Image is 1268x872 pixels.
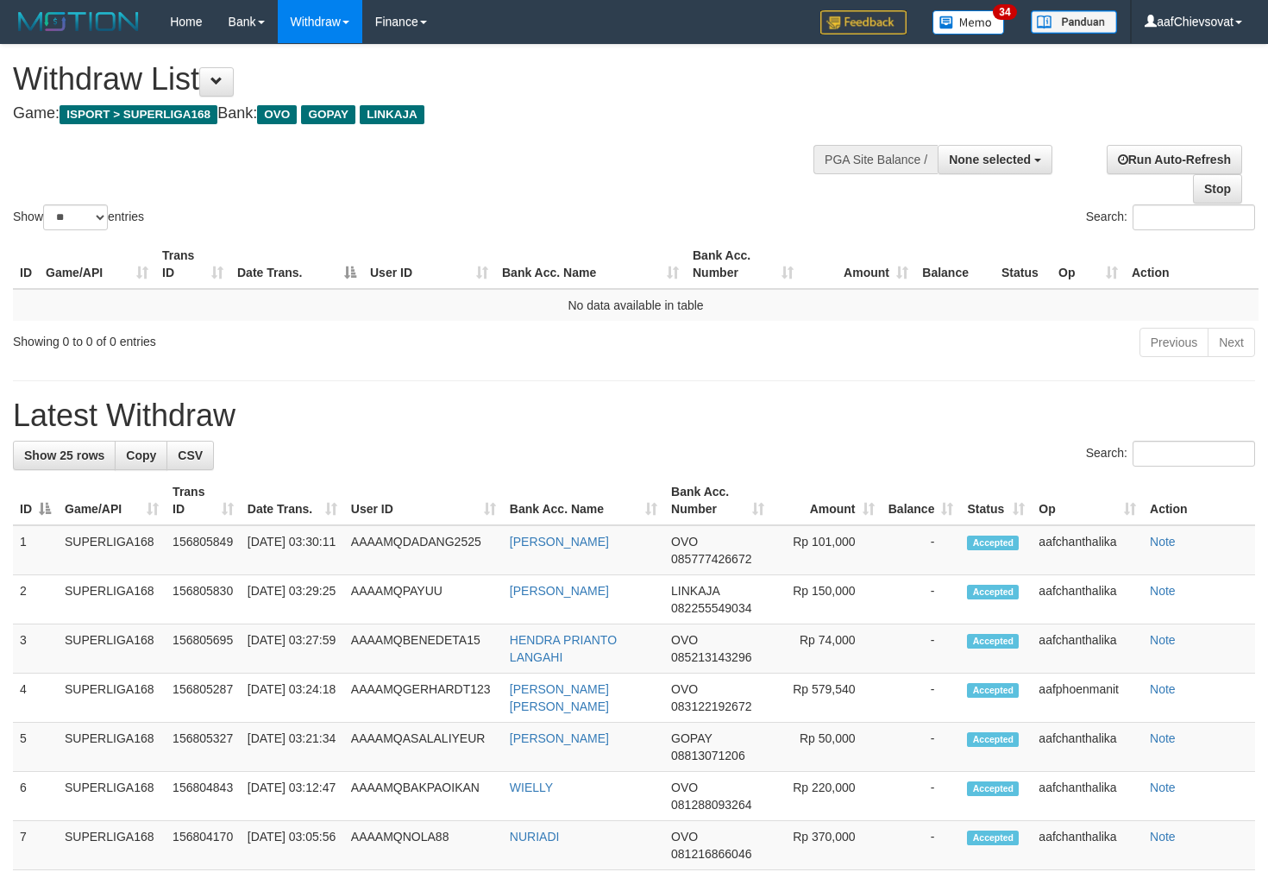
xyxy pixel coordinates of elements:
[13,525,58,575] td: 1
[1032,525,1143,575] td: aafchanthalika
[510,781,553,794] a: WIELLY
[1133,441,1255,467] input: Search:
[503,476,664,525] th: Bank Acc. Name: activate to sort column ascending
[671,650,751,664] span: Copy 085213143296 to clipboard
[882,624,961,674] td: -
[1150,535,1176,549] a: Note
[257,105,297,124] span: OVO
[13,398,1255,433] h1: Latest Withdraw
[949,153,1031,166] span: None selected
[510,584,609,598] a: [PERSON_NAME]
[671,847,751,861] span: Copy 081216866046 to clipboard
[360,105,424,124] span: LINKAJA
[915,240,995,289] th: Balance
[241,674,344,723] td: [DATE] 03:24:18
[1143,476,1255,525] th: Action
[967,634,1019,649] span: Accepted
[241,624,344,674] td: [DATE] 03:27:59
[344,624,503,674] td: AAAAMQBENEDETA15
[13,326,516,350] div: Showing 0 to 0 of 0 entries
[671,535,698,549] span: OVO
[13,9,144,35] img: MOTION_logo.png
[1150,781,1176,794] a: Note
[671,601,751,615] span: Copy 082255549034 to clipboard
[166,723,241,772] td: 156805327
[60,105,217,124] span: ISPORT > SUPERLIGA168
[301,105,355,124] span: GOPAY
[1032,723,1143,772] td: aafchanthalika
[58,575,166,624] td: SUPERLIGA168
[166,525,241,575] td: 156805849
[39,240,155,289] th: Game/API: activate to sort column ascending
[344,525,503,575] td: AAAAMQDADANG2525
[1032,674,1143,723] td: aafphoenmanit
[882,476,961,525] th: Balance: activate to sort column ascending
[1150,584,1176,598] a: Note
[344,821,503,870] td: AAAAMQNOLA88
[166,575,241,624] td: 156805830
[1208,328,1255,357] a: Next
[771,575,882,624] td: Rp 150,000
[363,240,495,289] th: User ID: activate to sort column ascending
[241,821,344,870] td: [DATE] 03:05:56
[510,535,609,549] a: [PERSON_NAME]
[58,624,166,674] td: SUPERLIGA168
[1150,830,1176,844] a: Note
[993,4,1016,20] span: 34
[671,781,698,794] span: OVO
[510,633,617,664] a: HENDRA PRIANTO LANGAHI
[13,476,58,525] th: ID: activate to sort column descending
[671,830,698,844] span: OVO
[13,441,116,470] a: Show 25 rows
[671,584,719,598] span: LINKAJA
[882,674,961,723] td: -
[58,772,166,821] td: SUPERLIGA168
[1139,328,1208,357] a: Previous
[771,624,882,674] td: Rp 74,000
[166,624,241,674] td: 156805695
[671,749,745,762] span: Copy 08813071206 to clipboard
[771,674,882,723] td: Rp 579,540
[510,731,609,745] a: [PERSON_NAME]
[115,441,167,470] a: Copy
[882,821,961,870] td: -
[495,240,686,289] th: Bank Acc. Name: activate to sort column ascending
[230,240,363,289] th: Date Trans.: activate to sort column descending
[510,830,560,844] a: NURIADI
[13,821,58,870] td: 7
[1150,633,1176,647] a: Note
[1133,204,1255,230] input: Search:
[671,699,751,713] span: Copy 083122192672 to clipboard
[241,723,344,772] td: [DATE] 03:21:34
[1032,821,1143,870] td: aafchanthalika
[58,723,166,772] td: SUPERLIGA168
[967,781,1019,796] span: Accepted
[178,449,203,462] span: CSV
[1150,682,1176,696] a: Note
[882,723,961,772] td: -
[24,449,104,462] span: Show 25 rows
[938,145,1052,174] button: None selected
[13,240,39,289] th: ID
[1150,731,1176,745] a: Note
[967,585,1019,599] span: Accepted
[1086,441,1255,467] label: Search:
[344,674,503,723] td: AAAAMQGERHARDT123
[882,772,961,821] td: -
[932,10,1005,35] img: Button%20Memo.svg
[126,449,156,462] span: Copy
[510,682,609,713] a: [PERSON_NAME] [PERSON_NAME]
[43,204,108,230] select: Showentries
[13,624,58,674] td: 3
[967,536,1019,550] span: Accepted
[671,682,698,696] span: OVO
[967,683,1019,698] span: Accepted
[1032,772,1143,821] td: aafchanthalika
[13,674,58,723] td: 4
[1086,204,1255,230] label: Search:
[1032,575,1143,624] td: aafchanthalika
[166,674,241,723] td: 156805287
[13,575,58,624] td: 2
[58,821,166,870] td: SUPERLIGA168
[155,240,230,289] th: Trans ID: activate to sort column ascending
